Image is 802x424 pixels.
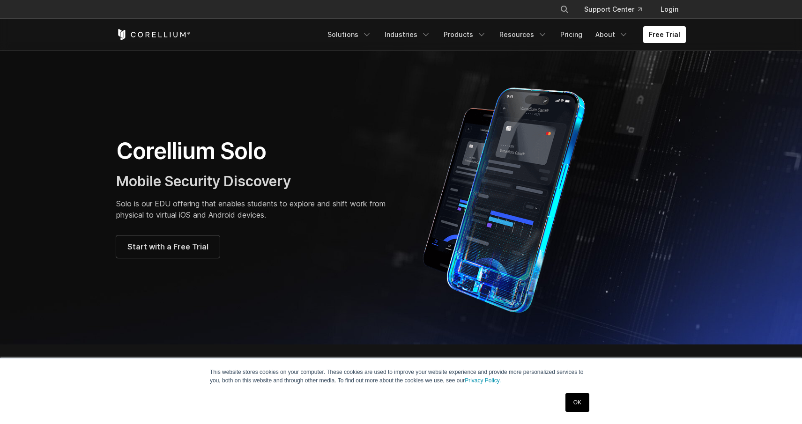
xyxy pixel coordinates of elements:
[127,241,208,252] span: Start with a Free Trial
[590,26,634,43] a: About
[116,198,392,220] p: Solo is our EDU offering that enables students to explore and shift work from physical to virtual...
[653,1,686,18] a: Login
[322,26,686,43] div: Navigation Menu
[116,137,392,165] h1: Corellium Solo
[465,377,501,384] a: Privacy Policy.
[577,1,649,18] a: Support Center
[116,173,291,190] span: Mobile Security Discovery
[116,235,220,258] a: Start with a Free Trial
[410,80,612,314] img: Corellium Solo for mobile app security solutions
[494,26,553,43] a: Resources
[322,26,377,43] a: Solutions
[379,26,436,43] a: Industries
[565,393,589,412] a: OK
[116,29,191,40] a: Corellium Home
[549,1,686,18] div: Navigation Menu
[643,26,686,43] a: Free Trial
[438,26,492,43] a: Products
[555,26,588,43] a: Pricing
[556,1,573,18] button: Search
[210,368,592,385] p: This website stores cookies on your computer. These cookies are used to improve your website expe...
